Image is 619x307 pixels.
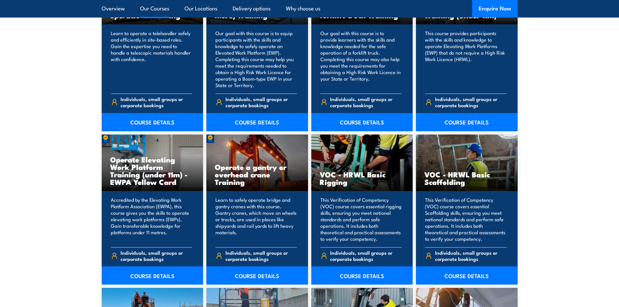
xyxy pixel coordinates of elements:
[226,249,297,262] span: Individuals, small groups or corporate bookings
[425,30,507,88] p: This course provides participants with the skills and knowledge to operate Elevating Work Platfor...
[320,4,405,19] h3: Licence to operate a forklift truck Training
[416,266,518,285] a: COURSE DETAILS
[206,266,308,285] a: COURSE DETAILS
[111,197,192,242] p: Accredited by the Elevating Work Platform Association (EWPA), this course gives you the skills to...
[311,113,413,131] a: COURSE DETAILS
[320,197,402,242] p: This Verification of Competency (VOC) course covers essential rigging skills, ensuring you meet n...
[320,171,405,185] h3: VOC - HRWL Basic Rigging
[110,156,195,185] h3: Operate Elevating Work Platform Training (under 11m) - EWPA Yellow Card
[215,163,300,185] h3: Operate a gantry or overhead crane Training
[435,249,507,262] span: Individuals, small groups or corporate bookings
[215,30,297,88] p: Our goal with this course is to equip participants with the skills and knowledge to safely operat...
[330,249,402,262] span: Individuals, small groups or corporate bookings
[121,96,192,108] span: Individuals, small groups or corporate bookings
[311,266,413,285] a: COURSE DETAILS
[102,266,203,285] a: COURSE DETAILS
[102,113,203,131] a: COURSE DETAILS
[320,30,402,88] p: Our goal with this course is to provide learners with the skills and knowledge needed for the saf...
[121,249,192,262] span: Individuals, small groups or corporate bookings
[435,96,507,108] span: Individuals, small groups or corporate bookings
[111,30,192,88] p: Learn to operate a telehandler safely and efficiently in site-based roles. Gain the expertise you...
[416,113,518,131] a: COURSE DETAILS
[226,96,297,108] span: Individuals, small groups or corporate bookings
[206,113,308,131] a: COURSE DETAILS
[424,171,509,185] h3: VOC - HRWL Basic Scaffolding
[215,197,297,242] p: Learn to safely operate bridge and gantry cranes with this course. Gantry cranes, which move on w...
[330,96,402,108] span: Individuals, small groups or corporate bookings
[425,197,507,242] p: This Verification of Competency (VOC) course covers essential Scaffolding skills, ensuring you me...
